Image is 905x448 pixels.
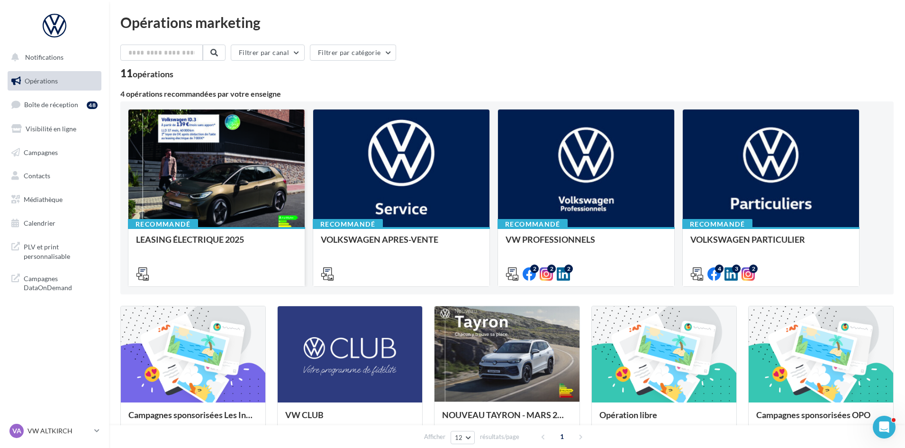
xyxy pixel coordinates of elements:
[310,45,396,61] button: Filtrer par catégorie
[6,237,103,265] a: PLV et print personnalisable
[442,410,571,429] div: NOUVEAU TAYRON - MARS 2025
[554,429,570,444] span: 1
[715,265,724,273] div: 4
[120,90,894,98] div: 4 opérations recommandées par votre enseigne
[6,166,103,186] a: Contacts
[480,432,519,441] span: résultats/page
[128,410,258,429] div: Campagnes sponsorisées Les Instants VW Octobre
[25,53,63,61] span: Notifications
[24,148,58,156] span: Campagnes
[313,219,383,229] div: Recommandé
[8,422,101,440] a: VA VW ALTKIRCH
[12,426,21,436] span: VA
[690,235,851,254] div: VOLKSWAGEN PARTICULIER
[451,431,475,444] button: 12
[24,219,55,227] span: Calendrier
[6,94,103,115] a: Boîte de réception48
[682,219,752,229] div: Recommandé
[6,143,103,163] a: Campagnes
[506,235,667,254] div: VW PROFESSIONNELS
[6,268,103,296] a: Campagnes DataOnDemand
[120,15,894,29] div: Opérations marketing
[133,70,173,78] div: opérations
[6,47,100,67] button: Notifications
[424,432,445,441] span: Afficher
[26,125,76,133] span: Visibilité en ligne
[6,119,103,139] a: Visibilité en ligne
[24,195,63,203] span: Médiathèque
[732,265,741,273] div: 3
[756,410,886,429] div: Campagnes sponsorisées OPO
[530,265,539,273] div: 2
[24,101,78,109] span: Boîte de réception
[285,410,415,429] div: VW CLUB
[24,240,98,261] span: PLV et print personnalisable
[231,45,305,61] button: Filtrer par canal
[873,416,896,439] iframe: Intercom live chat
[564,265,573,273] div: 2
[455,434,463,441] span: 12
[27,426,90,436] p: VW ALTKIRCH
[6,213,103,233] a: Calendrier
[120,68,173,79] div: 11
[6,71,103,91] a: Opérations
[599,410,729,429] div: Opération libre
[498,219,568,229] div: Recommandé
[87,101,98,109] div: 48
[321,235,482,254] div: VOLKSWAGEN APRES-VENTE
[25,77,58,85] span: Opérations
[136,235,297,254] div: LEASING ÉLECTRIQUE 2025
[6,190,103,210] a: Médiathèque
[547,265,556,273] div: 2
[128,219,198,229] div: Recommandé
[24,172,50,180] span: Contacts
[749,265,758,273] div: 2
[24,272,98,293] span: Campagnes DataOnDemand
